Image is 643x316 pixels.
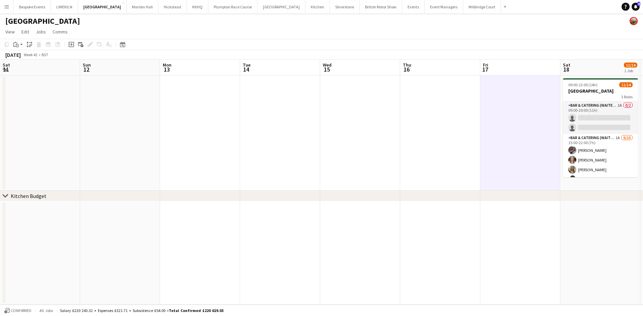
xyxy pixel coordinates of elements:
[402,0,425,13] button: Events
[162,66,171,73] span: 13
[632,3,640,11] a: 4
[243,62,251,68] span: Tue
[51,0,78,13] button: LIMEKILN
[360,0,402,13] button: British Motor Show
[38,308,54,313] span: All jobs
[258,0,305,13] button: [GEOGRAPHIC_DATA]
[624,63,637,68] span: 11/14
[402,66,411,73] span: 16
[5,51,21,58] div: [DATE]
[33,27,49,36] a: Jobs
[403,62,411,68] span: Thu
[425,0,463,13] button: Event Managers
[36,29,46,35] span: Jobs
[305,0,330,13] button: Kitchen
[568,82,597,87] span: 09:00-23:00 (14h)
[21,29,29,35] span: Edit
[463,0,501,13] button: Millbridge Court
[3,62,10,68] span: Sat
[242,66,251,73] span: 14
[60,308,223,313] div: Salary £220 243.32 + Expenses £321.71 + Subsistence £54.00 =
[5,16,80,26] h1: [GEOGRAPHIC_DATA]
[22,52,39,57] span: Week 42
[42,52,48,57] div: BST
[563,78,638,177] app-job-card: 09:00-23:00 (14h)11/14[GEOGRAPHIC_DATA]3 RolesBar & Catering (Waiter / waitress)1A0/209:00-20:00 ...
[563,134,638,244] app-card-role: Bar & Catering (Waiter / waitress)1A9/1015:00-22:00 (7h)[PERSON_NAME][PERSON_NAME][PERSON_NAME][P...
[563,102,638,134] app-card-role: Bar & Catering (Waiter / waitress)1A0/209:00-20:00 (11h)
[78,0,127,13] button: [GEOGRAPHIC_DATA]
[50,27,70,36] a: Comms
[330,0,360,13] button: Silverstone
[187,0,208,13] button: KKHQ
[83,62,91,68] span: Sun
[208,0,258,13] button: Plumpton Race Course
[11,193,47,199] div: Kitchen Budget
[563,62,570,68] span: Sat
[563,88,638,94] h3: [GEOGRAPHIC_DATA]
[483,62,488,68] span: Fri
[322,66,332,73] span: 15
[2,66,10,73] span: 11
[619,82,633,87] span: 11/14
[3,307,32,314] button: Confirmed
[624,68,637,73] div: 1 Job
[3,27,17,36] a: View
[14,0,51,13] button: Bespoke Events
[82,66,91,73] span: 12
[5,29,15,35] span: View
[630,17,638,25] app-user-avatar: Staffing Manager
[637,2,640,6] span: 4
[323,62,332,68] span: Wed
[163,62,171,68] span: Mon
[621,94,633,99] span: 3 Roles
[562,66,570,73] span: 18
[158,0,187,13] button: Hickstead
[19,27,32,36] a: Edit
[127,0,158,13] button: Morden Hall
[482,66,488,73] span: 17
[169,308,223,313] span: Total Confirmed £220 619.03
[11,308,31,313] span: Confirmed
[53,29,68,35] span: Comms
